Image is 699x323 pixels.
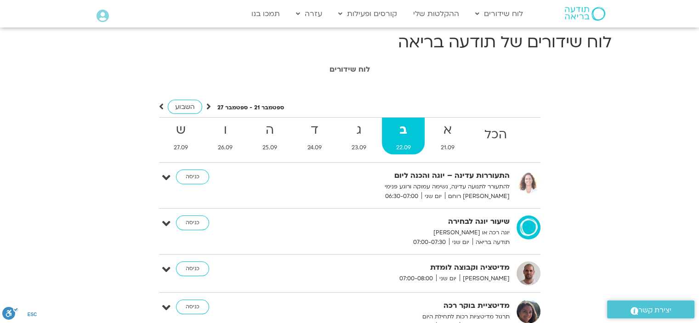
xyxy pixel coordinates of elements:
[470,118,521,154] a: הכל
[160,143,202,153] span: 27.09
[204,118,247,154] a: ו26.09
[426,118,468,154] a: א21.09
[249,118,291,154] a: ה25.09
[436,274,460,283] span: יום שני
[168,100,202,114] a: השבוע
[249,120,291,141] strong: ה
[284,170,510,182] strong: התעוררות עדינה – יוגה והכנה ליום
[176,170,209,184] a: כניסה
[293,143,335,153] span: 24.09
[88,31,612,53] h1: לוח שידורים של תודעה בריאה
[204,120,247,141] strong: ו
[607,300,694,318] a: יצירת קשר
[421,192,445,201] span: יום שני
[284,300,510,312] strong: מדיטציית בוקר רכה
[160,120,202,141] strong: ש
[293,118,335,154] a: ד24.09
[284,228,510,238] p: יוגה רכה או [PERSON_NAME]
[160,118,202,154] a: ש27.09
[409,5,464,23] a: ההקלטות שלי
[291,5,327,23] a: עזרה
[217,103,284,113] p: ספטמבר 21 - ספטמבר 27
[445,192,510,201] span: [PERSON_NAME] רוחם
[175,102,195,111] span: השבוע
[284,182,510,192] p: להתעורר לתנועה עדינה, נשימה עמוקה ורוגע פנימי
[472,238,510,247] span: תודעה בריאה
[284,312,510,322] p: תרגול מדיטציות רכות לתחילת היום
[293,120,335,141] strong: ד
[92,65,607,74] h1: לוח שידורים
[460,274,510,283] span: [PERSON_NAME]
[396,274,436,283] span: 07:00-08:00
[449,238,472,247] span: יום שני
[334,5,402,23] a: קורסים ופעילות
[247,5,284,23] a: תמכו בנו
[176,261,209,276] a: כניסה
[382,118,425,154] a: ב22.09
[176,215,209,230] a: כניסה
[284,215,510,228] strong: שיעור יוגה לבחירה
[337,120,380,141] strong: ג
[176,300,209,314] a: כניסה
[638,304,671,317] span: יצירת קשר
[382,120,425,141] strong: ב
[565,7,605,21] img: תודעה בריאה
[337,143,380,153] span: 23.09
[382,143,425,153] span: 22.09
[249,143,291,153] span: 25.09
[204,143,247,153] span: 26.09
[410,238,449,247] span: 07:00-07:30
[426,143,468,153] span: 21.09
[470,125,521,145] strong: הכל
[337,118,380,154] a: ג23.09
[382,192,421,201] span: 06:30-07:00
[426,120,468,141] strong: א
[471,5,528,23] a: לוח שידורים
[284,261,510,274] strong: מדיטציה וקבוצה לומדת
